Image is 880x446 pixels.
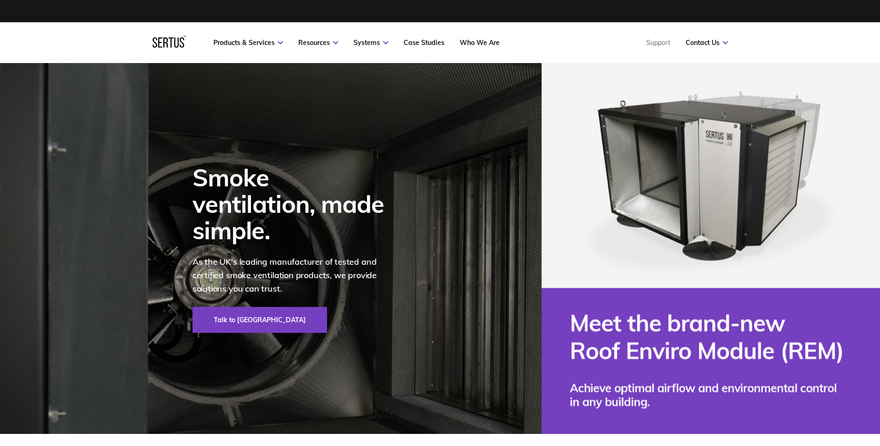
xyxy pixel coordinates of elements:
a: Systems [353,38,388,47]
div: Smoke ventilation, made simple. [193,164,397,244]
a: Support [646,38,670,47]
a: Talk to [GEOGRAPHIC_DATA] [193,307,327,333]
a: Contact Us [686,38,728,47]
a: Who We Are [460,38,500,47]
a: Products & Services [213,38,283,47]
a: Case Studies [404,38,444,47]
p: As the UK's leading manufacturer of tested and certified smoke ventilation products, we provide s... [193,255,397,295]
a: Resources [298,38,338,47]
